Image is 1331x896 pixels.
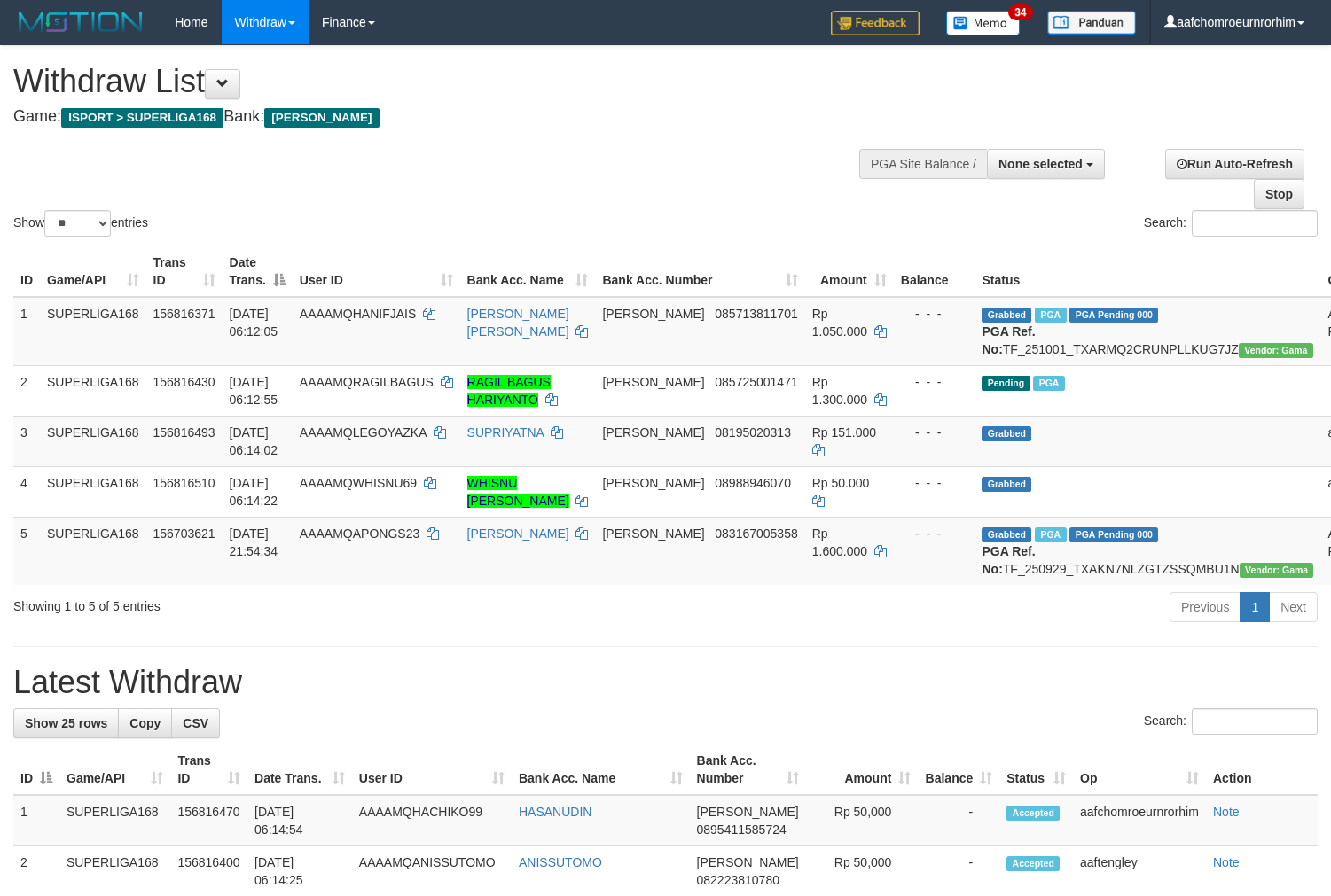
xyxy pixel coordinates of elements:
[13,108,870,126] h4: Game: Bank:
[170,795,247,846] td: 156816470
[715,526,797,541] span: Copy 083167005358 to clipboard
[1192,210,1318,237] input: Search:
[982,544,1035,576] b: PGA Ref. No:
[987,149,1105,179] button: None selected
[1269,592,1318,622] a: Next
[918,795,999,846] td: -
[13,210,148,237] label: Show entries
[44,210,111,237] select: Showentries
[146,246,223,297] th: Trans ID: activate to sort column ascending
[1069,308,1158,323] span: PGA Pending
[901,424,968,441] div: - - -
[40,365,146,416] td: SUPERLIGA168
[918,744,999,795] th: Balance: activate to sort column ascending
[230,375,278,407] span: [DATE] 06:12:55
[40,466,146,517] td: SUPERLIGA168
[467,375,551,407] a: RAGIL BAGUS HARIYANTO
[1170,592,1241,622] a: Previous
[982,527,1031,542] span: Grabbed
[1213,855,1240,869] a: Note
[715,476,791,490] span: Copy 08988946070 to clipboard
[230,307,278,339] span: [DATE] 06:12:05
[1035,308,1066,323] span: Marked by aafandaneth
[118,708,172,738] a: Copy
[13,466,40,517] td: 4
[602,476,704,490] span: [PERSON_NAME]
[1240,592,1270,622] a: 1
[129,716,161,730] span: Copy
[697,873,779,887] span: Copy 082223810780 to clipboard
[40,246,146,297] th: Game/API: activate to sort column ascending
[467,307,569,339] a: [PERSON_NAME] [PERSON_NAME]
[715,307,797,321] span: Copy 085713811701 to clipboard
[467,425,544,440] a: SUPRIYATNA
[1144,210,1318,237] label: Search:
[999,744,1073,795] th: Status: activate to sort column ascending
[13,517,40,585] td: 5
[13,795,59,846] td: 1
[1006,856,1060,871] span: Accepted
[1006,806,1060,821] span: Accepted
[13,665,1318,700] h1: Latest Withdraw
[153,375,215,389] span: 156816430
[946,11,1021,35] img: Button%20Memo.svg
[153,307,215,321] span: 156816371
[230,476,278,508] span: [DATE] 06:14:22
[1047,11,1136,35] img: panduan.png
[1008,4,1032,20] span: 34
[901,373,968,391] div: - - -
[602,375,704,389] span: [PERSON_NAME]
[697,805,799,819] span: [PERSON_NAME]
[982,308,1031,323] span: Grabbed
[595,246,804,297] th: Bank Acc. Number: activate to sort column ascending
[223,246,293,297] th: Date Trans.: activate to sort column descending
[806,744,919,795] th: Amount: activate to sort column ascending
[715,425,791,440] span: Copy 08195020313 to clipboard
[59,795,170,846] td: SUPERLIGA168
[300,526,419,541] span: AAAAMQAPONGS23
[697,855,799,869] span: [PERSON_NAME]
[1240,563,1314,578] span: Vendor URL: https://trx31.1velocity.biz
[1144,708,1318,735] label: Search:
[894,246,975,297] th: Balance
[25,716,107,730] span: Show 25 rows
[61,108,223,128] span: ISPORT > SUPERLIGA168
[1254,179,1304,209] a: Stop
[1192,708,1318,735] input: Search:
[13,708,119,738] a: Show 25 rows
[1069,527,1158,542] span: PGA Pending
[40,416,146,466] td: SUPERLIGA168
[806,795,919,846] td: Rp 50,000
[602,425,704,440] span: [PERSON_NAME]
[1035,527,1066,542] span: Marked by aafchhiseyha
[697,822,787,837] span: Copy 0895411585724 to clipboard
[247,795,352,846] td: [DATE] 06:14:54
[812,476,870,490] span: Rp 50.000
[264,108,379,128] span: [PERSON_NAME]
[859,149,987,179] div: PGA Site Balance /
[901,525,968,542] div: - - -
[13,590,541,615] div: Showing 1 to 5 of 5 entries
[1033,376,1064,391] span: Marked by aafandaneth
[982,477,1031,492] span: Grabbed
[975,297,1320,366] td: TF_251001_TXARMQ2CRUNPLLKUG7JZ
[982,376,1030,391] span: Pending
[512,744,690,795] th: Bank Acc. Name: activate to sort column ascending
[467,526,569,541] a: [PERSON_NAME]
[602,307,704,321] span: [PERSON_NAME]
[300,476,417,490] span: AAAAMQWHISNU69
[13,9,148,35] img: MOTION_logo.png
[901,305,968,323] div: - - -
[153,425,215,440] span: 156816493
[805,246,894,297] th: Amount: activate to sort column ascending
[467,476,569,508] a: WHISNU [PERSON_NAME]
[170,744,247,795] th: Trans ID: activate to sort column ascending
[982,324,1035,356] b: PGA Ref. No:
[982,426,1031,441] span: Grabbed
[812,425,876,440] span: Rp 151.000
[1213,805,1240,819] a: Note
[13,744,59,795] th: ID: activate to sort column descending
[13,365,40,416] td: 2
[998,157,1083,171] span: None selected
[59,744,170,795] th: Game/API: activate to sort column ascending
